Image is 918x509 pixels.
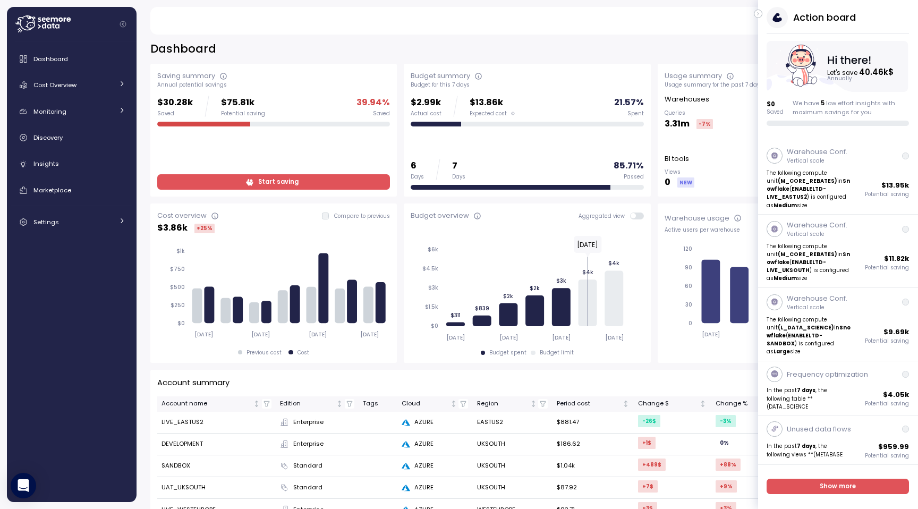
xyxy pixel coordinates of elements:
tspan: [DATE] [701,331,720,338]
div: Potential saving [221,110,265,117]
p: 21.57 % [614,96,644,110]
div: Budget spent [489,349,526,357]
p: Views [665,168,694,176]
p: Account summary [157,377,229,389]
div: Annual potential savings [157,81,390,89]
td: $186.62 [552,434,634,455]
div: Actual cost [411,110,441,117]
h3: Action board [793,11,856,24]
div: Days [452,173,465,181]
th: Account nameNot sorted [157,396,276,412]
tspan: [DATE] [251,331,270,338]
td: $87.92 [552,477,634,499]
p: Potential saving [865,337,909,345]
tspan: $3k [556,277,566,284]
a: Frequency optimizationIn the past7 days, the following table **(DATA_SCIENCE$4.05kPotential saving [758,361,918,416]
p: Warehouse Conf. [787,293,847,304]
tspan: 40.46k $ [860,66,895,78]
strong: Large [774,348,790,355]
tspan: $6k [428,246,438,253]
p: The following compute unit in ( ) is configured as size [767,242,853,283]
div: Budget overview [411,210,469,221]
p: Unused data flows [787,424,851,435]
div: Cost overview [157,210,207,221]
th: EditionNot sorted [276,396,359,412]
a: Show more [767,479,909,494]
td: $1.04k [552,455,634,477]
p: $ 3.86k [157,221,188,235]
strong: 7 days [797,443,816,449]
span: Show more [820,479,856,494]
div: Spent [627,110,644,117]
a: Marketplace [11,180,132,201]
div: Change % [716,399,777,409]
th: Period costNot sorted [552,396,634,412]
th: Change $Not sorted [634,396,711,412]
th: Change %Not sorted [711,396,790,412]
div: AZURE [402,461,469,471]
div: NEW [677,177,694,188]
p: $30.28k [157,96,193,110]
div: AZURE [402,439,469,449]
span: Enterprise [293,418,324,427]
a: Unused data flowsIn the past7 days, the following views **(METABASE$959.99Potential saving [758,416,918,465]
p: $ 9.69k [884,327,909,337]
text: Annually [828,75,853,82]
p: Potential saving [865,191,909,198]
strong: Snowflake [767,177,851,192]
span: Discovery [33,133,63,142]
div: Saving summary [157,71,215,81]
strong: ENABLELTD-LIVE_EASTUS2 [767,185,827,200]
a: Start saving [157,174,390,190]
strong: (L_DATA_SCIENCE) [778,324,835,331]
strong: (M_CORE_REBATES) [778,177,838,184]
p: 7 [452,159,465,173]
text: Let's save [828,66,895,78]
div: Saved [373,110,390,117]
p: 6 [411,159,424,173]
p: Vertical scale [787,157,847,165]
p: Vertical scale [787,231,847,238]
tspan: 60 [685,283,692,290]
td: $881.47 [552,412,634,434]
tspan: [DATE] [194,331,213,338]
strong: (M_CORE_REBATES) [778,251,838,258]
div: Not sorted [336,400,343,408]
div: Not sorted [622,400,630,408]
p: 39.94 % [356,96,390,110]
tspan: $250 [171,302,185,309]
tspan: $0 [431,323,438,329]
div: AZURE [402,483,469,493]
tspan: 0 [688,320,692,327]
td: UAT_UKSOUTH [157,477,276,499]
strong: ENABLELTD-LIVE_UKSOUTH [767,259,827,274]
tspan: $839 [475,305,489,312]
div: -3 % [716,415,736,427]
tspan: $2k [504,292,514,299]
td: LIVE_EASTUS2 [157,412,276,434]
text: [DATE] [577,240,599,249]
span: Settings [33,218,59,226]
a: Settings [11,211,132,233]
div: Usage summary [665,71,722,81]
div: -26 $ [638,415,660,427]
span: Standard [293,461,322,471]
a: Warehouse Conf.Vertical scaleThe following compute unit(M_CORE_REBATES)inSnowflake(ENABLELTD-LIVE... [758,141,918,215]
div: Not sorted [699,400,707,408]
p: In the past , the following table **(DATA_SCIENCE [767,386,853,410]
strong: Medium [774,202,797,209]
p: Compare to previous [334,213,390,220]
div: Usage summary for the past 7 days [665,81,897,89]
div: +1 $ [638,437,656,449]
div: Active users per warehouse [665,226,897,234]
a: Monitoring [11,101,132,122]
p: $2.99k [411,96,441,110]
strong: 7 days [797,387,816,394]
tspan: [DATE] [605,334,624,341]
p: Warehouses [665,94,709,105]
td: DEVELOPMENT [157,434,276,455]
p: Frequency optimization [787,369,868,380]
div: Edition [280,399,334,409]
div: Not sorted [253,400,260,408]
div: Budget summary [411,71,470,81]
